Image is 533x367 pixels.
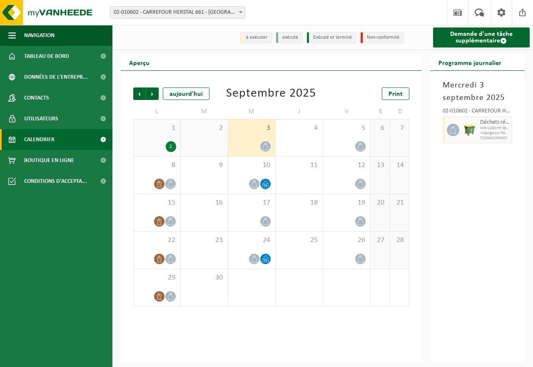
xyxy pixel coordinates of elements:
[430,54,510,70] h2: Programme journalier
[24,171,87,192] span: Conditions d'accepta...
[185,198,224,207] span: 16
[181,104,228,119] td: M
[146,87,159,100] span: Suivant
[480,136,510,141] span: T250001765507
[232,161,271,170] span: 10
[375,198,385,207] span: 20
[394,236,404,245] span: 28
[24,46,69,67] span: Tableau de bord
[480,131,510,136] span: Vidange sur fréquence fixe
[240,32,272,43] li: à exécuter
[228,104,276,119] td: M
[24,108,58,129] span: Utilisateurs
[280,236,319,245] span: 25
[276,32,303,43] li: exécuté
[185,236,224,245] span: 23
[327,161,366,170] span: 12
[375,124,385,133] span: 6
[443,79,513,104] h3: Mercredi 3 septembre 2025
[24,87,49,108] span: Contacts
[110,6,245,19] span: 02-010602 - CARREFOUR HERSTAL 661 - HERSTAL
[375,161,385,170] span: 13
[24,67,88,87] span: Données de l'entrepr...
[138,124,176,133] span: 1
[133,87,146,100] span: Précédent
[138,198,176,207] span: 15
[24,129,55,150] span: Calendrier
[280,124,319,133] span: 4
[276,104,323,119] td: J
[389,91,403,97] span: Print
[163,87,209,100] div: aujourd'hui
[24,150,74,171] span: Boutique en ligne
[433,27,530,47] a: Demande d'une tâche supplémentaire
[185,273,224,282] span: 30
[375,236,385,245] span: 27
[185,124,224,133] span: 2
[166,141,176,152] div: 2
[232,236,271,245] span: 24
[361,32,404,43] li: Non-conformité
[138,161,176,170] span: 8
[327,198,366,207] span: 19
[133,104,181,119] td: L
[24,25,55,46] span: Navigation
[394,161,404,170] span: 14
[327,236,366,245] span: 26
[232,124,271,133] span: 3
[480,126,510,131] span: WB-1100-HP déchets résiduels
[394,198,404,207] span: 21
[394,124,404,133] span: 7
[382,87,409,100] a: Print
[443,108,513,117] div: 02-010602 - CARREFOUR HERSTAL 661 - [GEOGRAPHIC_DATA]
[185,161,224,170] span: 9
[121,54,158,70] h2: Aperçu
[226,87,316,100] div: Septembre 2025
[138,236,176,245] span: 22
[327,124,366,133] span: 5
[480,119,510,126] span: Déchets résiduels
[371,104,390,119] td: S
[138,273,176,282] span: 29
[280,198,319,207] span: 18
[463,124,476,136] img: WB-1100-HPE-GN-50
[280,161,319,170] span: 11
[390,104,409,119] td: D
[307,32,356,43] li: Exécuté et terminé
[323,104,371,119] td: V
[232,198,271,207] span: 17
[110,7,245,18] span: 02-010602 - CARREFOUR HERSTAL 661 - HERSTAL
